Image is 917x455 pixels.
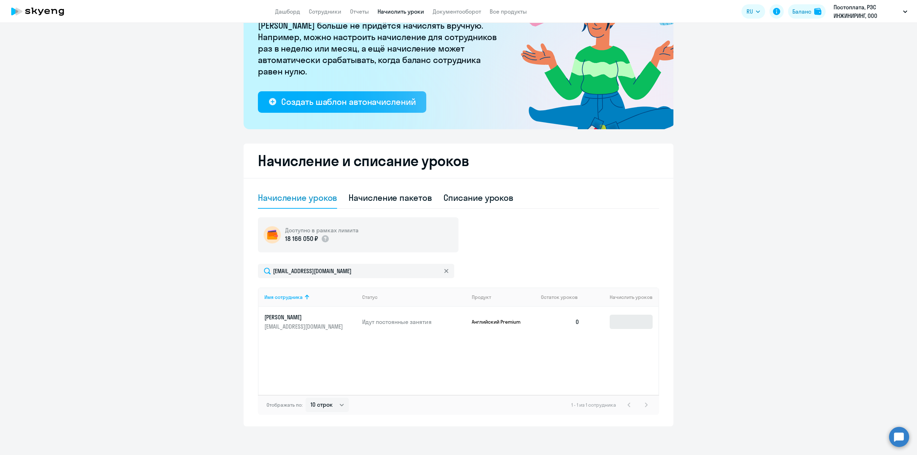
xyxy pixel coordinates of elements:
[258,264,454,278] input: Поиск по имени, email, продукту или статусу
[792,7,811,16] div: Баланс
[281,96,416,107] div: Создать шаблон автоначислений
[258,152,659,169] h2: Начисление и списание уроков
[541,294,578,300] span: Остаток уроков
[472,294,491,300] div: Продукт
[788,4,826,19] button: Балансbalance
[443,192,514,203] div: Списание уроков
[258,192,337,203] div: Начисление уроков
[585,287,658,307] th: Начислить уроков
[264,294,303,300] div: Имя сотрудника
[741,4,765,19] button: RU
[264,313,345,321] p: [PERSON_NAME]
[285,234,318,243] p: 18 166 050 ₽
[349,192,432,203] div: Начисление пакетов
[571,402,616,408] span: 1 - 1 из 1 сотрудника
[362,318,466,326] p: Идут постоянные занятия
[490,8,527,15] a: Все продукты
[541,294,585,300] div: Остаток уроков
[746,7,753,16] span: RU
[264,323,345,330] p: [EMAIL_ADDRESS][DOMAIN_NAME]
[362,294,466,300] div: Статус
[830,3,911,20] button: Постоплата, РЭС ИНЖИНИРИНГ, ООО
[433,8,481,15] a: Документооборот
[309,8,341,15] a: Сотрудники
[472,294,536,300] div: Продукт
[350,8,369,15] a: Отчеты
[275,8,300,15] a: Дашборд
[362,294,378,300] div: Статус
[285,226,359,234] h5: Доступно в рамках лимита
[834,3,900,20] p: Постоплата, РЭС ИНЖИНИРИНГ, ООО
[378,8,424,15] a: Начислить уроки
[258,91,426,113] button: Создать шаблон автоначислений
[535,307,585,337] td: 0
[814,8,821,15] img: balance
[264,226,281,243] img: wallet-circle.png
[264,294,356,300] div: Имя сотрудника
[267,402,303,408] span: Отображать по:
[258,20,501,77] p: [PERSON_NAME] больше не придётся начислять вручную. Например, можно настроить начисление для сотр...
[472,319,525,325] p: Английский Premium
[264,313,356,330] a: [PERSON_NAME][EMAIL_ADDRESS][DOMAIN_NAME]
